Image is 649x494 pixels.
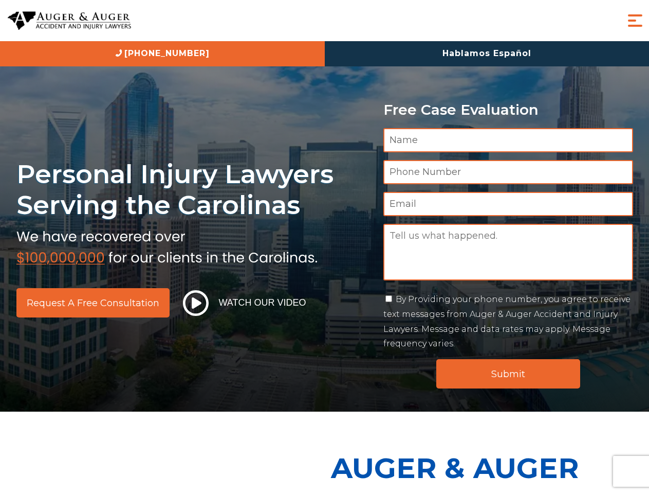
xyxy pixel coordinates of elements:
[331,443,643,493] p: Auger & Auger
[383,128,633,152] input: Name
[383,102,633,118] p: Free Case Evaluation
[383,294,631,348] label: By Providing your phone number, you agree to receive text messages from Auger & Auger Accident an...
[8,11,131,30] img: Auger & Auger Accident and Injury Lawyers Logo
[383,160,633,184] input: Phone Number
[436,359,580,389] input: Submit
[383,192,633,216] input: Email
[625,10,645,31] button: Menu
[16,288,170,317] a: Request a Free Consultation
[16,226,318,265] img: sub text
[180,290,309,316] button: Watch Our Video
[27,298,159,308] span: Request a Free Consultation
[16,158,371,221] h1: Personal Injury Lawyers Serving the Carolinas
